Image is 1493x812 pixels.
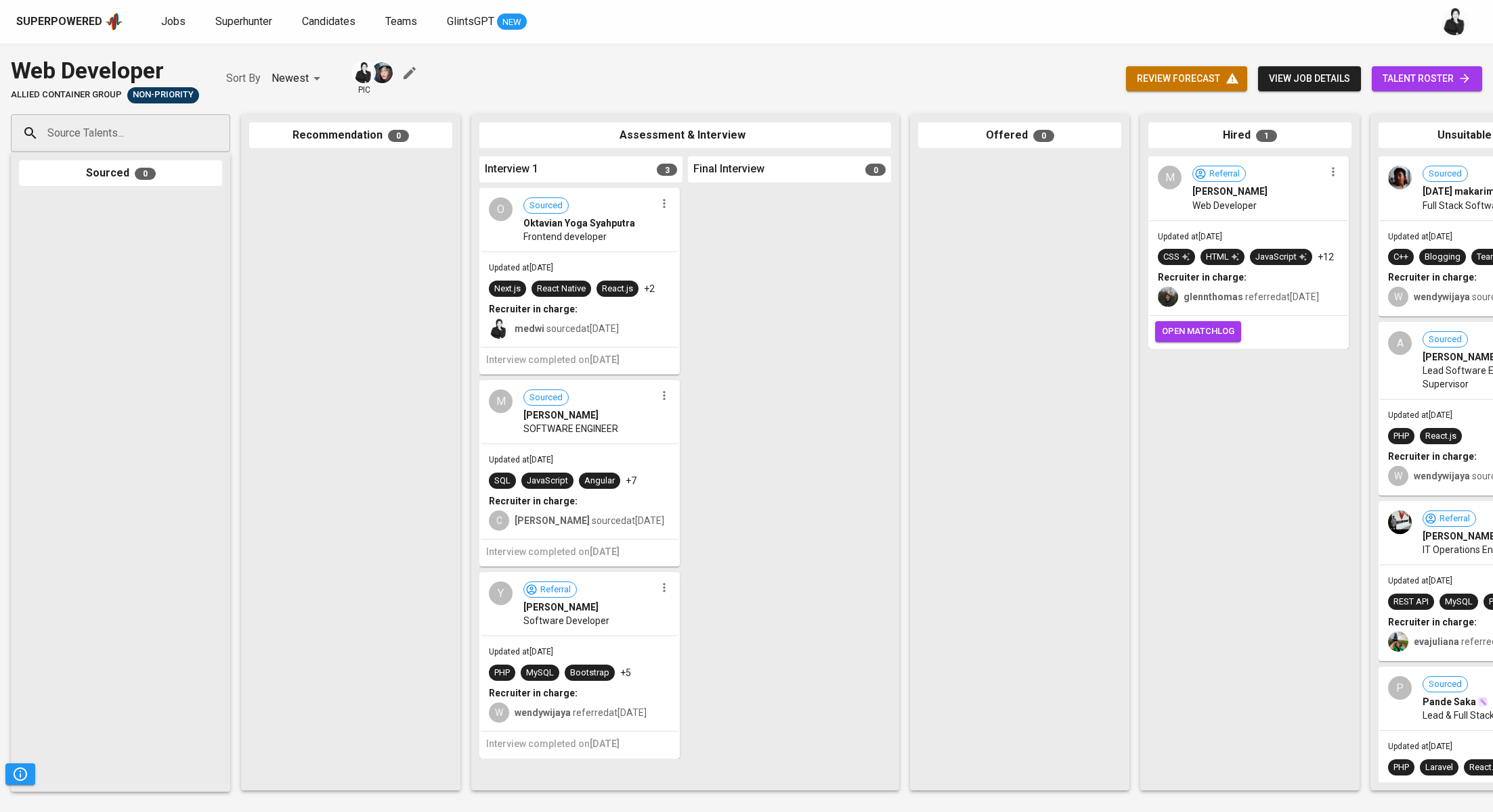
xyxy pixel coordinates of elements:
[523,422,618,435] span: SOFTWARE ENGINEER
[1414,291,1470,302] b: wendywijaya
[489,304,578,314] b: Recruiter in charge:
[16,14,102,30] div: Superpowered
[1425,251,1460,264] div: Blogging
[1434,512,1475,525] span: Referral
[223,132,225,135] button: Open
[385,15,417,28] span: Teams
[489,702,509,723] div: W
[527,475,568,487] div: JavaScript
[602,283,633,295] div: React.js
[497,16,527,29] span: NEW
[1388,676,1412,700] div: P
[5,763,35,785] button: Pipeline Triggers
[865,164,886,176] span: 0
[515,707,647,718] span: referred at [DATE]
[479,188,680,375] div: OSourcedOktavian Yoga SyahputraFrontend developerUpdated at[DATE]Next.jsReact NativeReact.js+2Rec...
[537,283,586,295] div: React Native
[693,162,764,177] span: Final Interview
[1155,321,1241,342] button: open matchlog
[1442,8,1469,35] img: medwi@glints.com
[1388,287,1408,307] div: W
[127,87,199,103] div: Pending Client’s Feedback, Sufficient Talents in Pipeline
[272,70,309,87] p: Newest
[1423,695,1476,709] span: Pande Saka
[489,389,513,413] div: M
[19,160,222,187] div: Sourced
[494,283,521,295] div: Next.js
[105,11,123,32] img: app logo
[1388,576,1452,586] span: Updated at [DATE]
[135,168,156,180] span: 0
[353,62,374,83] img: medwi@glints.com
[523,230,607,243] span: Frontend developer
[272,66,325,91] div: Newest
[302,14,358,30] a: Candidates
[590,354,620,365] span: [DATE]
[11,54,199,87] div: Web Developer
[584,475,615,487] div: Angular
[489,263,553,272] span: Updated at [DATE]
[479,380,680,567] div: MSourced[PERSON_NAME]SOFTWARE ENGINEERUpdated at[DATE]SQLJavaScriptAngular+7Recruiter in charge:C...
[1137,70,1236,87] span: review forecast
[515,323,619,334] span: sourced at [DATE]
[1388,451,1477,462] b: Recruiter in charge:
[489,510,509,531] div: C
[1162,324,1234,339] span: open matchlog
[1318,250,1334,264] p: +12
[352,61,376,96] div: pic
[11,89,122,101] span: Allied Container Group
[1423,168,1467,181] span: Sourced
[515,515,664,526] span: sourced at [DATE]
[1256,130,1277,142] span: 1
[1158,287,1178,307] img: glenn@glints.com
[515,515,590,526] b: [PERSON_NAME]
[1388,742,1452,751] span: Updated at [DATE]
[1393,761,1409,774] div: PHP
[1388,232,1452,241] span: Updated at [DATE]
[1383,70,1471,87] span: talent roster
[494,475,511,487] div: SQL
[486,353,673,368] h6: Interview completed on
[1425,430,1456,443] div: React.js
[570,667,609,679] div: Bootstrap
[644,282,655,295] p: +2
[1388,466,1408,486] div: W
[1425,761,1453,774] div: Laravel
[161,14,188,30] a: Jobs
[515,323,544,334] b: medwi
[1393,430,1409,443] div: PHP
[485,162,538,177] span: Interview 1
[489,318,509,339] img: medwi@glints.com
[620,666,631,679] p: +5
[1388,617,1477,627] b: Recruiter in charge:
[388,130,409,142] span: 0
[1269,70,1350,87] span: view job details
[489,581,513,605] div: Y
[1184,291,1243,302] b: glennthomas
[486,545,673,560] h6: Interview completed on
[1033,130,1054,142] span: 0
[1192,185,1268,198] span: [PERSON_NAME]
[249,122,452,149] div: Recommendation
[526,667,554,679] div: MySQL
[524,199,568,212] span: Sourced
[489,688,578,698] b: Recruiter in charge:
[590,546,620,557] span: [DATE]
[494,667,510,679] div: PHP
[1423,333,1467,346] span: Sourced
[1414,636,1459,647] b: evajuliana
[447,15,494,28] span: GlintsGPT
[1184,291,1319,302] span: referred at [DATE]
[1388,631,1408,652] img: eva@glints.com
[486,737,673,752] h6: Interview completed on
[524,391,568,404] span: Sourced
[215,15,272,28] span: Superhunter
[1158,272,1247,283] b: Recruiter in charge:
[1388,272,1477,283] b: Recruiter in charge:
[523,600,599,614] span: [PERSON_NAME]
[1158,166,1182,189] div: M
[590,738,620,749] span: [DATE]
[1414,471,1470,481] b: wendywijaya
[489,197,513,221] div: O
[479,572,680,759] div: YReferral[PERSON_NAME]Software DeveloperUpdated at[DATE]PHPMySQLBootstrap+5Recruiter in charge:Ww...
